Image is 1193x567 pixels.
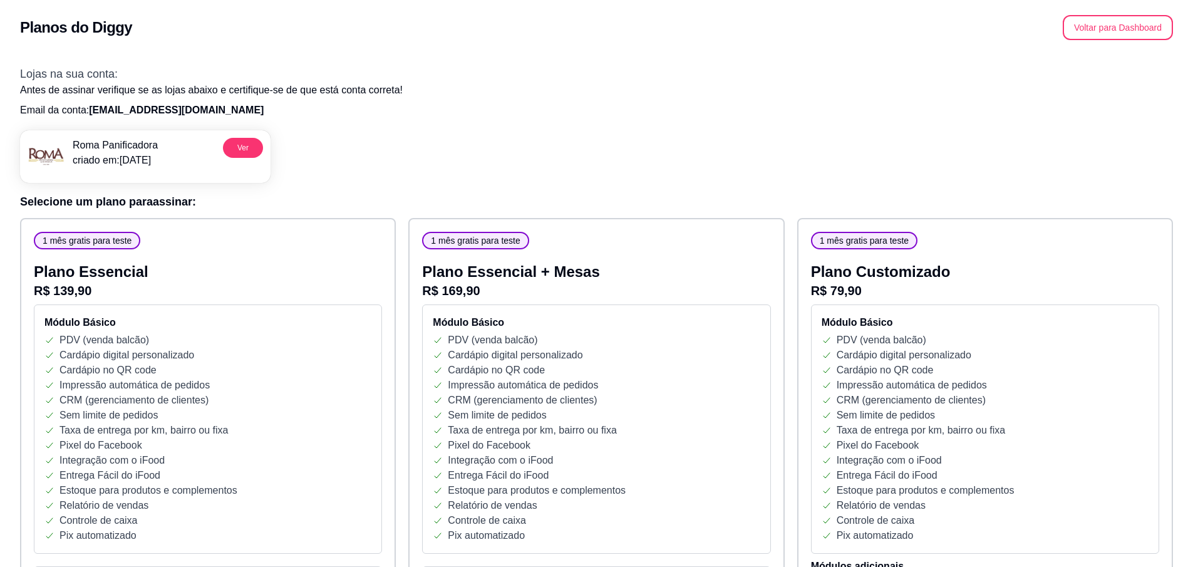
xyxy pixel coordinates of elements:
p: Email da conta: [20,103,1173,118]
p: criado em: [DATE] [73,153,158,168]
p: Cardápio digital personalizado [448,348,582,363]
p: Cardápio digital personalizado [837,348,971,363]
p: CRM (gerenciamento de clientes) [448,393,597,408]
p: Plano Essencial [34,262,382,282]
p: Pixel do Facebook [59,438,142,453]
p: Roma Panificadora [73,138,158,153]
p: Impressão automática de pedidos [448,378,598,393]
p: Pix automatizado [448,528,525,543]
img: menu logo [28,138,65,175]
p: Taxa de entrega por km, bairro ou fixa [59,423,228,438]
p: PDV (venda balcão) [59,333,149,348]
p: R$ 139,90 [34,282,382,299]
p: Estoque para produtos e complementos [837,483,1015,498]
p: Impressão automática de pedidos [59,378,210,393]
h3: Lojas na sua conta: [20,65,1173,83]
p: Pix automatizado [59,528,137,543]
p: Entrega Fácil do iFood [837,468,937,483]
p: Cardápio no QR code [59,363,157,378]
p: Sem limite de pedidos [837,408,935,423]
p: Plano Essencial + Mesas [422,262,770,282]
h4: Módulo Básico [433,315,760,330]
span: 1 mês gratis para teste [815,234,914,247]
p: Pix automatizado [837,528,914,543]
p: CRM (gerenciamento de clientes) [59,393,209,408]
p: Cardápio no QR code [837,363,934,378]
p: Cardápio digital personalizado [59,348,194,363]
p: Estoque para produtos e complementos [59,483,237,498]
p: Entrega Fácil do iFood [448,468,549,483]
p: Pixel do Facebook [448,438,530,453]
span: 1 mês gratis para teste [426,234,525,247]
span: [EMAIL_ADDRESS][DOMAIN_NAME] [89,105,264,115]
button: Ver [223,138,263,158]
p: R$ 169,90 [422,282,770,299]
p: PDV (venda balcão) [837,333,926,348]
p: Relatório de vendas [448,498,537,513]
p: Cardápio no QR code [448,363,545,378]
h4: Módulo Básico [822,315,1149,330]
p: Sem limite de pedidos [59,408,158,423]
h4: Módulo Básico [44,315,371,330]
p: Controle de caixa [59,513,138,528]
button: Voltar para Dashboard [1063,15,1173,40]
p: Integração com o iFood [59,453,165,468]
p: PDV (venda balcão) [448,333,537,348]
p: Integração com o iFood [837,453,942,468]
a: Voltar para Dashboard [1063,22,1173,33]
h2: Planos do Diggy [20,18,132,38]
p: Sem limite de pedidos [448,408,546,423]
p: Taxa de entrega por km, bairro ou fixa [837,423,1005,438]
a: menu logoRoma Panificadoracriado em:[DATE]Ver [20,130,271,183]
p: Entrega Fácil do iFood [59,468,160,483]
p: Relatório de vendas [837,498,926,513]
p: Integração com o iFood [448,453,553,468]
p: Controle de caixa [837,513,915,528]
p: Estoque para produtos e complementos [448,483,626,498]
p: Plano Customizado [811,262,1159,282]
p: Taxa de entrega por km, bairro ou fixa [448,423,616,438]
p: Pixel do Facebook [837,438,919,453]
p: Relatório de vendas [59,498,148,513]
span: 1 mês gratis para teste [38,234,137,247]
p: Impressão automática de pedidos [837,378,987,393]
p: Controle de caixa [448,513,526,528]
p: R$ 79,90 [811,282,1159,299]
h3: Selecione um plano para assinar : [20,193,1173,211]
p: CRM (gerenciamento de clientes) [837,393,986,408]
p: Antes de assinar verifique se as lojas abaixo e certifique-se de que está conta correta! [20,83,1173,98]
